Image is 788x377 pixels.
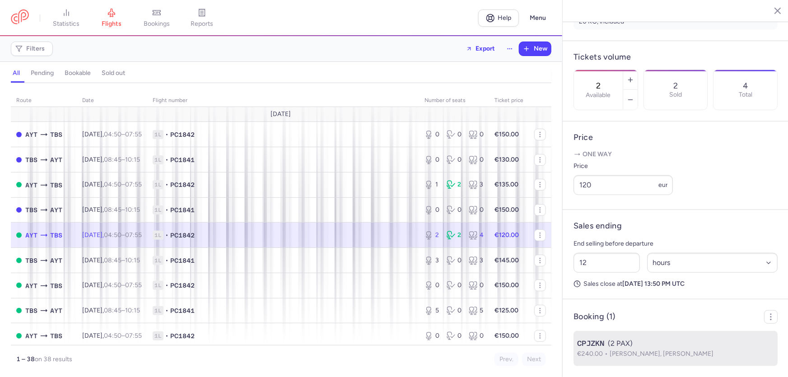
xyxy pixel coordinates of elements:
[25,180,37,190] span: AYT
[574,280,778,288] p: Sales close at
[153,331,163,340] span: 1L
[82,332,142,340] span: [DATE],
[82,181,142,188] span: [DATE],
[469,306,484,315] div: 5
[25,205,37,215] span: TBS
[125,181,142,188] time: 07:55
[469,231,484,240] div: 4
[170,180,195,189] span: PC1842
[574,52,778,62] h4: Tickets volume
[125,156,140,163] time: 10:15
[447,231,462,240] div: 2
[25,331,37,341] span: AYT
[82,231,142,239] span: [DATE],
[489,94,529,107] th: Ticket price
[165,180,168,189] span: •
[50,205,62,215] span: AYT
[125,281,142,289] time: 07:55
[165,331,168,340] span: •
[104,256,121,264] time: 08:45
[494,206,519,214] strong: €150.00
[134,8,179,28] a: bookings
[104,206,121,214] time: 08:45
[574,238,778,249] p: End selling before departure
[25,230,37,240] span: AYT
[153,180,163,189] span: 1L
[424,130,439,139] div: 0
[153,256,163,265] span: 1L
[574,221,622,231] h4: Sales ending
[82,256,140,264] span: [DATE],
[494,181,518,188] strong: €135.00
[50,331,62,341] span: TBS
[170,155,195,164] span: PC1841
[460,42,501,56] button: Export
[494,353,518,366] button: Prev.
[610,350,713,358] span: [PERSON_NAME], [PERSON_NAME]
[574,161,673,172] label: Price
[11,42,52,56] button: Filters
[170,231,195,240] span: PC1842
[104,181,142,188] span: –
[577,350,610,358] span: €240.00
[82,206,140,214] span: [DATE],
[50,130,62,140] span: TBS
[104,332,121,340] time: 04:50
[447,331,462,340] div: 0
[104,281,121,289] time: 04:50
[574,150,778,159] p: One way
[50,230,62,240] span: TBS
[424,256,439,265] div: 3
[476,45,495,52] span: Export
[447,205,462,214] div: 0
[144,20,170,28] span: bookings
[25,281,37,291] span: AYT
[469,256,484,265] div: 3
[170,205,195,214] span: PC1841
[574,312,615,322] h4: Booking (1)
[104,181,121,188] time: 04:50
[50,155,62,165] span: AYT
[424,155,439,164] div: 0
[77,94,147,107] th: date
[82,130,142,138] span: [DATE],
[104,307,140,314] span: –
[26,45,45,52] span: Filters
[469,155,484,164] div: 0
[104,156,121,163] time: 08:45
[104,231,142,239] span: –
[125,130,142,138] time: 07:55
[673,81,678,90] p: 2
[424,231,439,240] div: 2
[25,306,37,316] span: TBS
[419,94,489,107] th: number of seats
[102,20,121,28] span: flights
[494,256,519,264] strong: €145.00
[104,156,140,163] span: –
[165,281,168,290] span: •
[739,91,752,98] p: Total
[153,155,163,164] span: 1L
[104,281,142,289] span: –
[469,205,484,214] div: 0
[494,231,519,239] strong: €120.00
[447,281,462,290] div: 0
[469,130,484,139] div: 0
[191,20,213,28] span: reports
[82,156,140,163] span: [DATE],
[469,180,484,189] div: 3
[170,331,195,340] span: PC1842
[165,256,168,265] span: •
[179,8,224,28] a: reports
[494,307,518,314] strong: €125.00
[153,205,163,214] span: 1L
[104,307,121,314] time: 08:45
[35,355,72,363] span: on 38 results
[271,111,291,118] span: [DATE]
[153,130,163,139] span: 1L
[125,307,140,314] time: 10:15
[494,332,519,340] strong: €150.00
[153,281,163,290] span: 1L
[25,130,37,140] span: AYT
[165,306,168,315] span: •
